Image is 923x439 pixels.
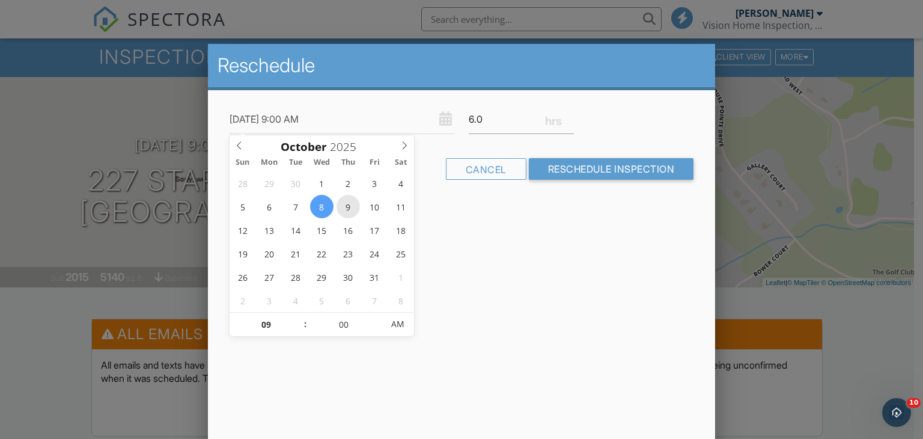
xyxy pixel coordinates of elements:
[363,242,386,265] span: October 24, 2025
[230,159,256,167] span: Sun
[310,195,334,218] span: October 8, 2025
[284,289,307,312] span: November 4, 2025
[337,289,360,312] span: November 6, 2025
[907,398,921,408] span: 10
[337,171,360,195] span: October 2, 2025
[310,242,334,265] span: October 22, 2025
[529,158,694,180] input: Reschedule Inspection
[231,195,254,218] span: October 5, 2025
[231,242,254,265] span: October 19, 2025
[307,313,381,337] input: Scroll to increment
[310,265,334,289] span: October 29, 2025
[389,171,413,195] span: October 4, 2025
[309,159,335,167] span: Wed
[446,158,526,180] div: Cancel
[231,218,254,242] span: October 12, 2025
[282,159,309,167] span: Tue
[363,195,386,218] span: October 10, 2025
[882,398,911,427] iframe: Intercom live chat
[284,265,307,289] span: October 28, 2025
[231,289,254,312] span: November 2, 2025
[310,289,334,312] span: November 5, 2025
[230,313,303,337] input: Scroll to increment
[337,242,360,265] span: October 23, 2025
[389,289,413,312] span: November 8, 2025
[363,218,386,242] span: October 17, 2025
[257,218,281,242] span: October 13, 2025
[381,312,414,336] span: Click to toggle
[257,195,281,218] span: October 6, 2025
[389,242,413,265] span: October 25, 2025
[389,195,413,218] span: October 11, 2025
[284,242,307,265] span: October 21, 2025
[284,218,307,242] span: October 14, 2025
[281,141,327,153] span: Scroll to increment
[337,218,360,242] span: October 16, 2025
[337,265,360,289] span: October 30, 2025
[257,265,281,289] span: October 27, 2025
[389,218,413,242] span: October 18, 2025
[362,159,388,167] span: Fri
[257,289,281,312] span: November 3, 2025
[303,312,307,336] span: :
[363,289,386,312] span: November 7, 2025
[257,242,281,265] span: October 20, 2025
[310,218,334,242] span: October 15, 2025
[363,265,386,289] span: October 31, 2025
[337,195,360,218] span: October 9, 2025
[231,265,254,289] span: October 26, 2025
[389,265,413,289] span: November 1, 2025
[363,171,386,195] span: October 3, 2025
[218,54,706,78] h2: Reschedule
[335,159,362,167] span: Thu
[256,159,282,167] span: Mon
[231,171,254,195] span: September 28, 2025
[284,195,307,218] span: October 7, 2025
[310,171,334,195] span: October 1, 2025
[327,139,367,155] input: Scroll to increment
[257,171,281,195] span: September 29, 2025
[388,159,415,167] span: Sat
[284,171,307,195] span: September 30, 2025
